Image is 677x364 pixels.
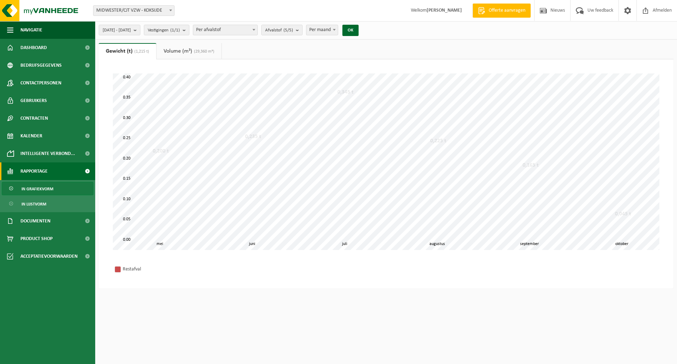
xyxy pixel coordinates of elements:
[93,5,175,16] span: MIDWESTER/CJT VZW - KOKSIJDE
[192,49,214,54] span: (29,360 m³)
[20,230,53,247] span: Product Shop
[193,25,257,35] span: Per afvalstof
[20,162,48,180] span: Rapportage
[151,148,171,155] div: 0,200 t
[306,25,338,35] span: Per maand
[342,25,359,36] button: OK
[157,43,221,59] a: Volume (m³)
[193,25,258,35] span: Per afvalstof
[428,137,448,144] div: 0,225 t
[283,28,293,32] count: (5/5)
[20,74,61,92] span: Contactpersonen
[22,197,46,211] span: In lijstvorm
[123,265,214,274] div: Restafval
[20,109,48,127] span: Contracten
[99,43,156,59] a: Gewicht (t)
[148,25,180,36] span: Vestigingen
[2,182,93,195] a: In grafiekvorm
[93,6,174,16] span: MIDWESTER/CJT VZW - KOKSIJDE
[20,56,62,74] span: Bedrijfsgegevens
[20,92,47,109] span: Gebruikers
[243,133,263,140] div: 0,235 t
[613,210,633,217] div: 0,045 t
[487,7,527,14] span: Offerte aanvragen
[20,247,78,265] span: Acceptatievoorwaarden
[20,21,42,39] span: Navigatie
[20,127,42,145] span: Kalender
[2,197,93,210] a: In lijstvorm
[336,89,355,96] div: 0,345 t
[265,25,293,36] span: Afvalstof
[103,25,131,36] span: [DATE] - [DATE]
[20,212,50,230] span: Documenten
[133,49,149,54] span: (1,215 t)
[427,8,462,13] strong: [PERSON_NAME]
[170,28,180,32] count: (1/1)
[20,145,75,162] span: Intelligente verbond...
[144,25,189,35] button: Vestigingen(1/1)
[22,182,53,196] span: In grafiekvorm
[472,4,531,18] a: Offerte aanvragen
[521,162,541,169] div: 0,165 t
[261,25,303,35] button: Afvalstof(5/5)
[20,39,47,56] span: Dashboard
[99,25,140,35] button: [DATE] - [DATE]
